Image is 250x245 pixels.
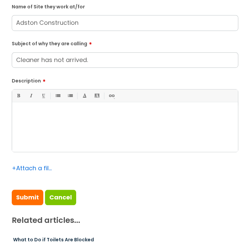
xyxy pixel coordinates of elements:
label: Description [12,76,238,84]
a: Underline(Ctrl-U) [39,91,47,100]
a: • Unordered List (Ctrl-Shift-7) [53,91,62,100]
a: Back Color [93,91,101,100]
a: 1. Ordered List (Ctrl-Shift-8) [66,91,74,100]
a: Cancel [45,190,76,205]
a: Font Color [80,91,89,100]
a: Link [107,91,115,100]
h4: Related articles... [12,216,238,225]
a: Italic (Ctrl-I) [27,91,35,100]
label: Name of Site they work at/for [12,3,238,10]
div: Attach a file [12,163,52,174]
a: What to Do if Toilets Are Blocked [13,236,94,243]
label: Subject of why they are calling [12,39,238,47]
a: Bold (Ctrl-B) [14,91,22,100]
input: Submit [12,190,43,205]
